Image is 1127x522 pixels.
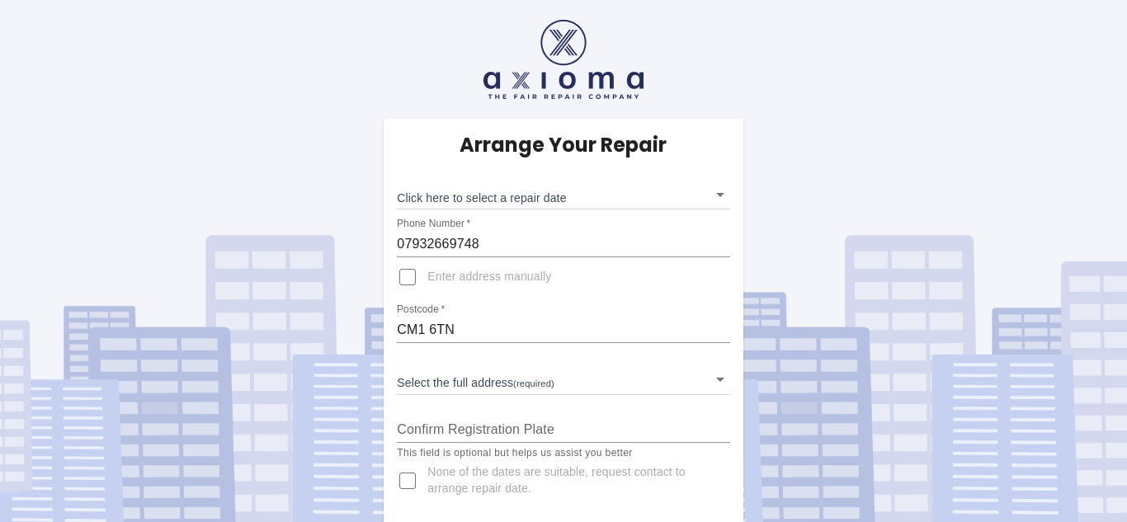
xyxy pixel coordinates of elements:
[397,303,445,317] label: Postcode
[397,217,470,231] label: Phone Number
[397,445,729,462] p: This field is optional but helps us assist you better
[483,20,644,99] img: axioma
[427,269,551,285] span: Enter address manually
[427,464,716,497] span: None of the dates are suitable, request contact to arrange repair date.
[460,132,667,158] h5: Arrange Your Repair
